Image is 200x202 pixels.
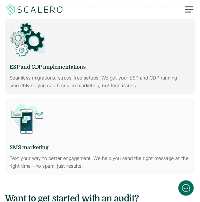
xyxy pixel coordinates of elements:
p: Text your way to better engagement. We help you send the right message at the right time—no spam,... [10,154,190,170]
iframe: gist-messenger-bubble-iframe [178,180,194,196]
span: We run on Gist [54,161,81,165]
button: New conversation [10,85,118,98]
h1: Hi! Welcome to [GEOGRAPHIC_DATA]. [10,31,119,41]
a: SMS marketingText your way to better engagement. We help you send the right message at the right ... [5,97,195,174]
p: Seamless migrations, stress-free setups. We get your ESP and CDP running smoothly so you can focu... [10,74,190,89]
span: New conversation [41,89,77,94]
h2: Let us know if we can help with lifecycle marketing. [10,43,119,73]
img: Scalero company logotype [5,4,64,16]
h6: ESP and CDP implementations [10,63,86,71]
a: ESP and CDP implementationsSeamless migrations, stress-free setups. We get your ESP and CDP runni... [5,17,195,94]
a: Scalero company logotype [5,4,64,15]
h6: SMS marketing [10,143,48,151]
